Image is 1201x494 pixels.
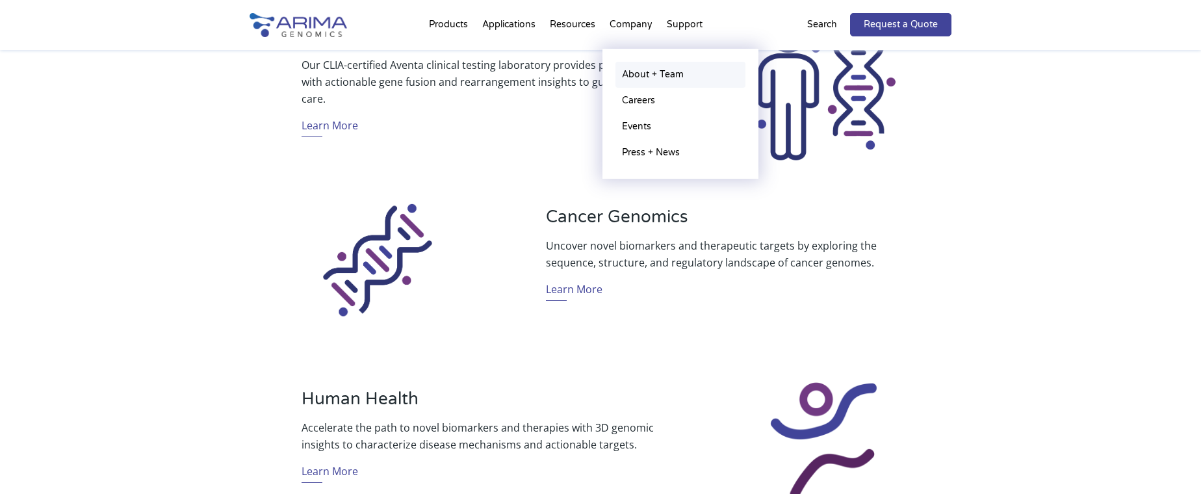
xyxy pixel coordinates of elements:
img: Arima-Genomics-logo [250,13,347,37]
img: Clinical Testing Icon [745,9,900,164]
a: Request a Quote [850,13,951,36]
p: Search [807,16,837,33]
a: Learn More [546,281,602,301]
iframe: Chat Widget [1136,432,1201,494]
p: Our CLIA-certified Aventa clinical testing laboratory provides physicians with actionable gene fu... [302,57,655,107]
p: Uncover novel biomarkers and therapeutic targets by exploring the sequence, structure, and regula... [546,237,899,271]
img: Sequencing_Icon_Arima Genomics [301,181,456,336]
a: Learn More [302,117,358,137]
a: Press + News [615,140,745,166]
p: Accelerate the path to novel biomarkers and therapies with 3D genomic insights to characterize di... [302,419,655,453]
h3: Cancer Genomics [546,207,899,237]
a: Learn More [302,463,358,483]
a: Events [615,114,745,140]
a: Careers [615,88,745,114]
a: About + Team [615,62,745,88]
h3: Human Health [302,389,655,419]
